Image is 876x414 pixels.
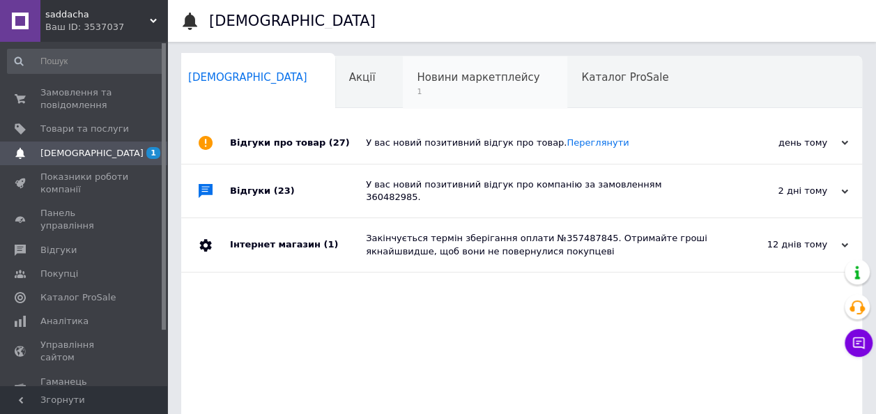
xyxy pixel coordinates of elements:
[40,86,129,112] span: Замовлення та повідомлення
[40,244,77,256] span: Відгуки
[188,71,307,84] span: [DEMOGRAPHIC_DATA]
[845,329,873,357] button: Чат з покупцем
[349,71,376,84] span: Акції
[230,218,366,271] div: Інтернет магазин
[40,123,129,135] span: Товари та послуги
[40,171,129,196] span: Показники роботи компанії
[417,71,539,84] span: Новини маркетплейсу
[40,315,89,328] span: Аналітика
[323,239,338,250] span: (1)
[209,13,376,29] h1: [DEMOGRAPHIC_DATA]
[274,185,295,196] span: (23)
[45,8,150,21] span: saddacha
[366,232,709,257] div: Закінчується термін зберігання оплати №357487845. Отримайте гроші якнайшвидше, щоб вони не поверн...
[146,147,160,159] span: 1
[709,185,848,197] div: 2 дні тому
[40,268,78,280] span: Покупці
[366,178,709,204] div: У вас новий позитивний відгук про компанію за замовленням 360482985.
[40,291,116,304] span: Каталог ProSale
[417,86,539,97] span: 1
[40,147,144,160] span: [DEMOGRAPHIC_DATA]
[230,122,366,164] div: Відгуки про товар
[581,71,668,84] span: Каталог ProSale
[709,137,848,149] div: день тому
[7,49,164,74] input: Пошук
[40,376,129,401] span: Гаманець компанії
[329,137,350,148] span: (27)
[567,137,629,148] a: Переглянути
[45,21,167,33] div: Ваш ID: 3537037
[230,164,366,217] div: Відгуки
[709,238,848,251] div: 12 днів тому
[40,339,129,364] span: Управління сайтом
[366,137,709,149] div: У вас новий позитивний відгук про товар.
[40,207,129,232] span: Панель управління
